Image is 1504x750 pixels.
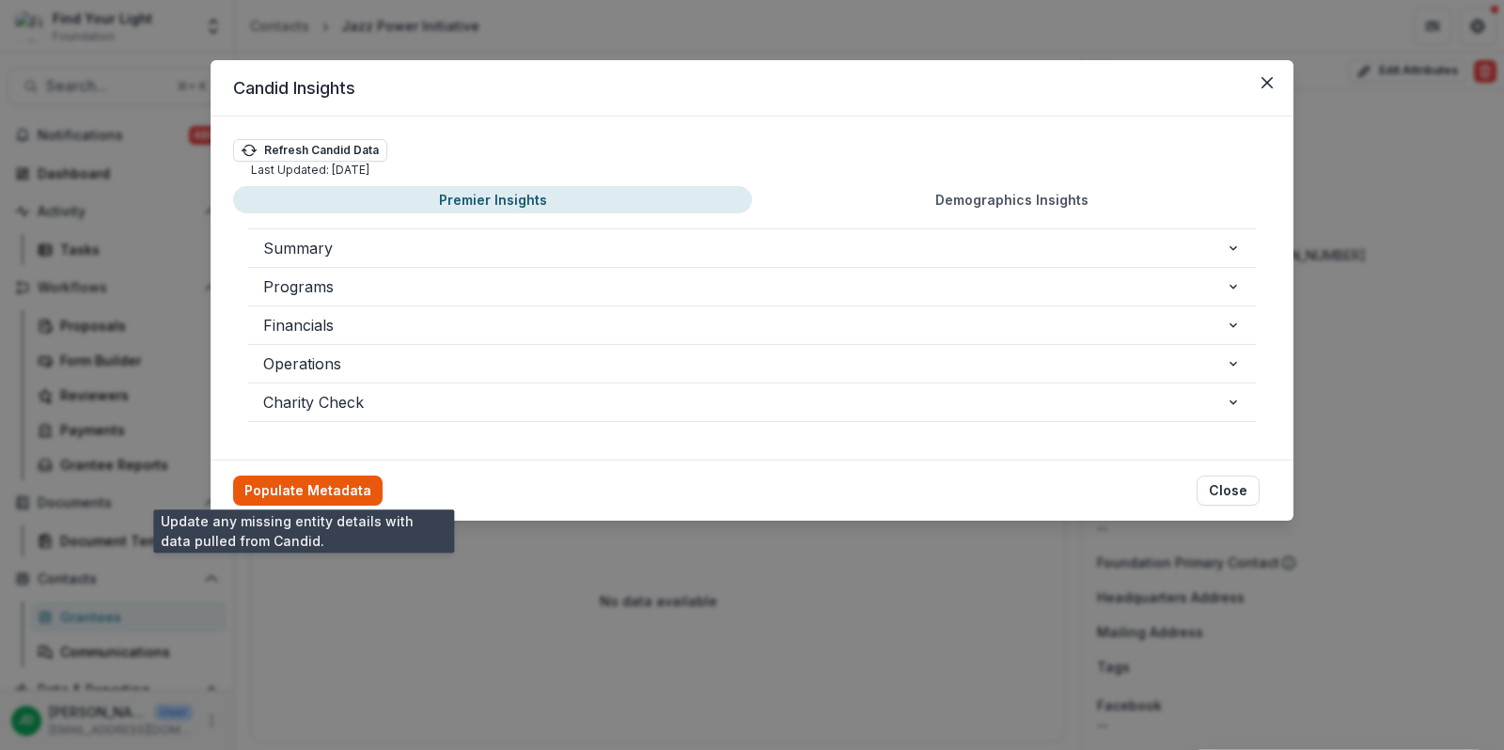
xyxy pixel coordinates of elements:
[248,345,1256,383] button: Operations
[233,476,383,506] button: Populate Metadata
[263,237,1226,259] span: Summary
[263,314,1226,336] span: Financials
[263,352,1226,375] span: Operations
[248,306,1256,344] button: Financials
[211,60,1293,117] header: Candid Insights
[1252,68,1282,98] button: Close
[248,229,1256,267] button: Summary
[248,268,1256,305] button: Programs
[233,139,387,162] button: Refresh Candid Data
[248,383,1256,421] button: Charity Check
[263,391,1226,414] span: Charity Check
[263,275,1226,298] span: Programs
[251,162,369,179] p: Last Updated: [DATE]
[233,186,752,213] button: Premier Insights
[752,186,1271,213] button: Demographics Insights
[1197,476,1260,506] button: Close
